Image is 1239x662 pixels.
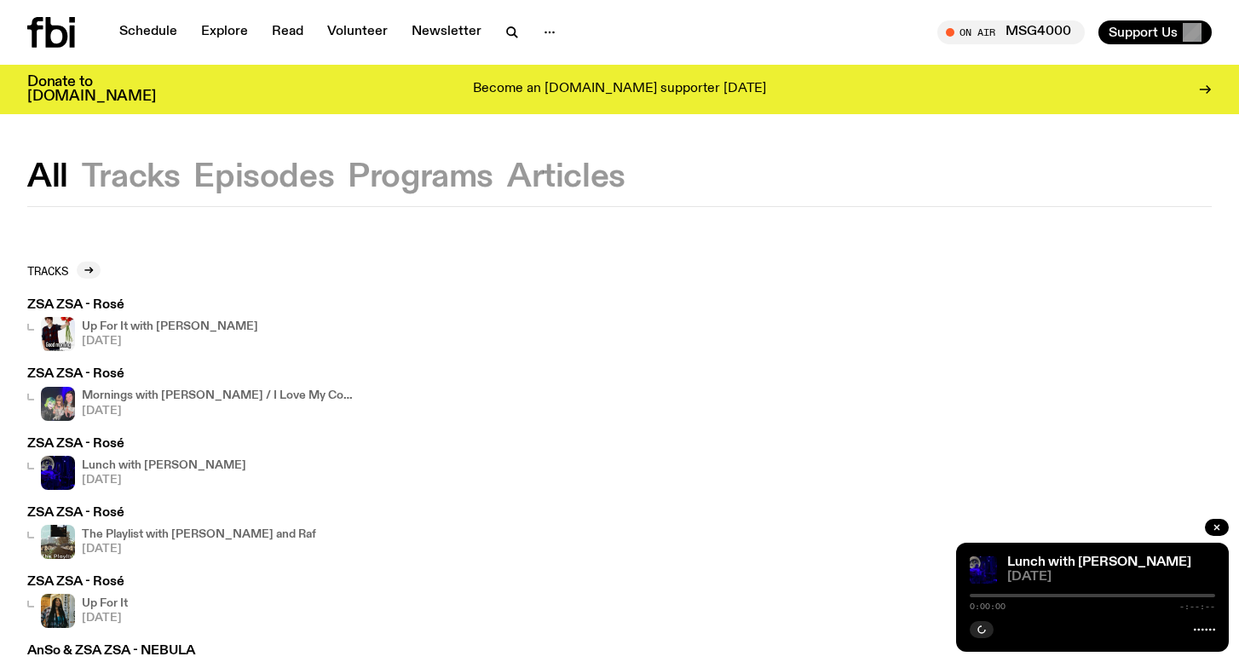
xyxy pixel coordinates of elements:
a: ZSA ZSA - RoséUp For It with [PERSON_NAME][DATE] [27,299,258,351]
h4: Up For It [82,598,128,609]
a: ZSA ZSA - RoséIfy - a Brown Skin girl with black braided twists, looking up to the side with her ... [27,576,128,628]
h3: ZSA ZSA - Rosé [27,576,128,589]
button: Support Us [1098,20,1212,44]
span: [DATE] [1007,571,1215,584]
h4: The Playlist with [PERSON_NAME] and Raf [82,529,316,540]
span: [DATE] [82,544,316,555]
span: Support Us [1109,25,1178,40]
button: Programs [348,162,493,193]
span: -:--:-- [1179,602,1215,611]
a: Volunteer [317,20,398,44]
button: All [27,162,68,193]
h4: Lunch with [PERSON_NAME] [82,460,246,471]
a: Explore [191,20,258,44]
h2: Tracks [27,264,68,277]
button: Episodes [193,162,334,193]
img: A selfie of Dyan Tai, Ninajirachi and Jim. [41,387,75,421]
h3: ZSA ZSA - Rosé [27,299,258,312]
a: Lunch with [PERSON_NAME] [1007,556,1191,569]
h4: Mornings with [PERSON_NAME] / I Love My Computer :3 [82,390,354,401]
a: ZSA ZSA - RoséThe Playlist with [PERSON_NAME] and Raf[DATE] [27,507,316,559]
h3: ZSA ZSA - Rosé [27,507,316,520]
button: Tracks [82,162,181,193]
h3: Donate to [DOMAIN_NAME] [27,75,156,104]
a: Read [262,20,314,44]
a: ZSA ZSA - RoséLunch with [PERSON_NAME][DATE] [27,438,246,490]
a: ZSA ZSA - RoséA selfie of Dyan Tai, Ninajirachi and Jim.Mornings with [PERSON_NAME] / I Love My C... [27,368,354,420]
h3: ZSA ZSA - Rosé [27,438,246,451]
span: [DATE] [82,406,354,417]
h3: ZSA ZSA - Rosé [27,368,354,381]
h3: AnSo & ZSA ZSA - NEBULA [27,645,195,658]
span: [DATE] [82,336,258,347]
h4: Up For It with [PERSON_NAME] [82,321,258,332]
button: Articles [507,162,625,193]
a: Schedule [109,20,187,44]
p: Become an [DOMAIN_NAME] supporter [DATE] [473,82,766,97]
span: [DATE] [82,613,128,624]
button: On AirMSG4000 [937,20,1085,44]
span: [DATE] [82,475,246,486]
span: 0:00:00 [970,602,1006,611]
a: Tracks [27,262,101,279]
a: Newsletter [401,20,492,44]
img: Ify - a Brown Skin girl with black braided twists, looking up to the side with her tongue stickin... [41,594,75,628]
